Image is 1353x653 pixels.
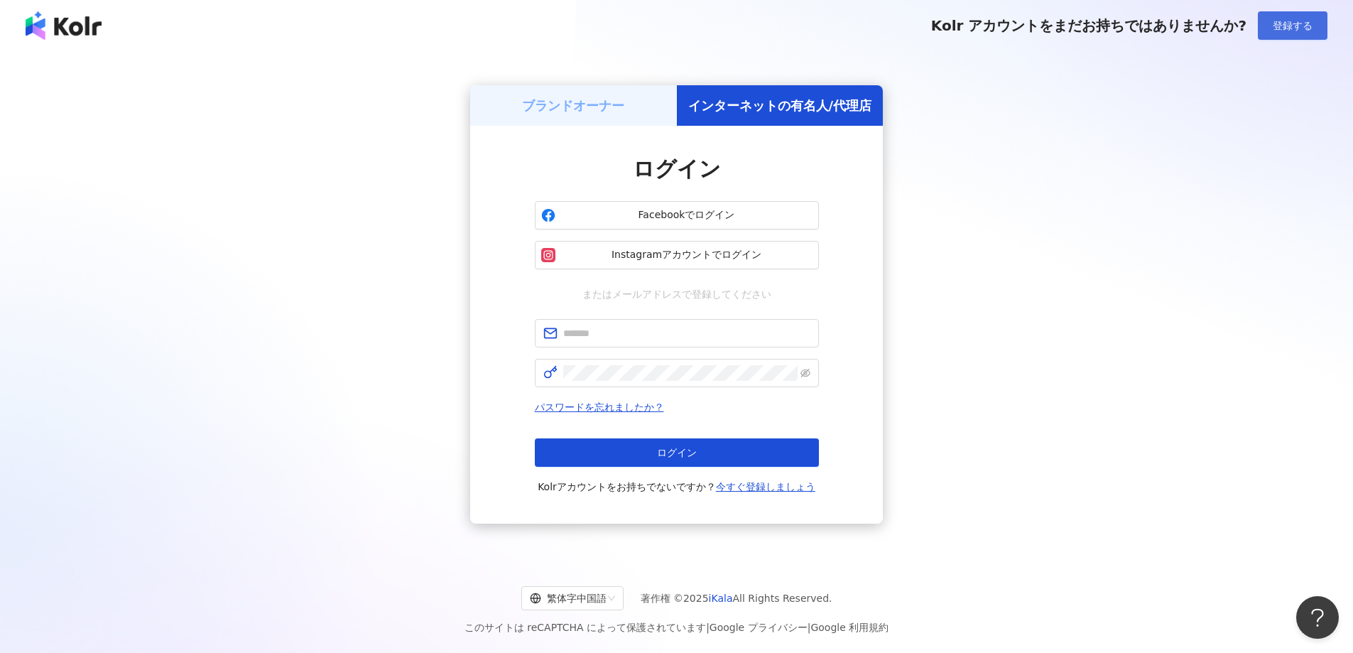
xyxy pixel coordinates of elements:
[1258,11,1327,40] button: 登録する
[1273,20,1313,31] font: 登録する
[800,368,810,378] span: 目に見えない
[716,481,815,492] a: 今すぐ登録しましょう
[522,98,624,113] font: ブランドオーナー
[810,622,889,633] a: Google 利用規約
[535,201,819,230] button: Facebookでログイン
[535,401,664,413] a: パスワードを忘れましたか？
[688,98,872,113] font: インターネットの有名人/代理店
[709,593,733,604] a: iKala
[657,447,697,458] font: ログイン
[464,622,706,633] font: このサイトは reCAPTCHA によって保護されています
[931,17,1246,34] font: Kolr アカウントをまだお持ちではありませんか?
[612,249,761,260] font: Instagramアカウントでログイン
[808,622,811,633] font: |
[535,438,819,467] button: ログイン
[1296,596,1339,639] iframe: ヘルプスカウトビーコン - オープン
[639,209,735,220] font: Facebookでログイン
[706,622,710,633] font: |
[641,593,683,604] font: 著作権 ©
[582,288,771,300] font: またはメールアドレスで登録してください
[547,593,607,604] font: 繁体字中国語
[732,593,832,604] font: All Rights Reserved.
[535,241,819,269] button: Instagramアカウントでログイン
[683,593,709,604] font: 2025
[26,11,102,40] img: ロゴ
[710,622,808,633] a: Google プライバシー
[633,156,721,181] font: ログイン
[538,481,716,492] font: Kolrアカウントをお持ちでないですか？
